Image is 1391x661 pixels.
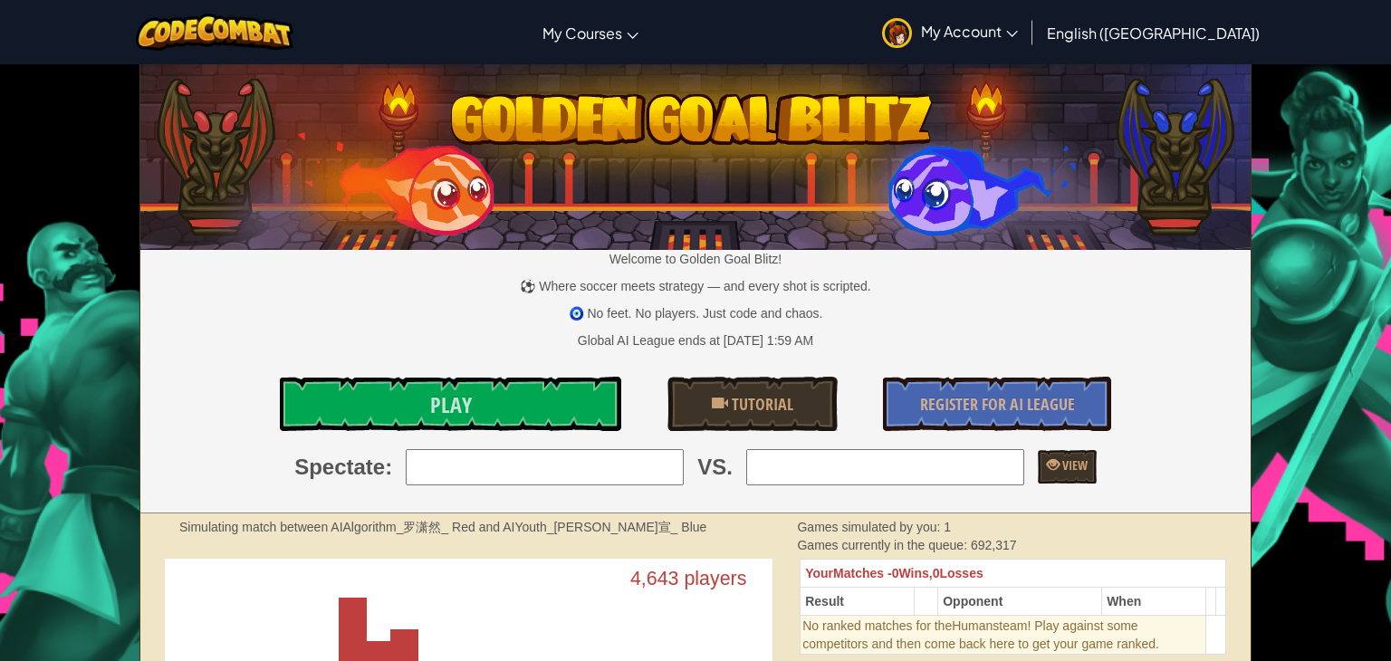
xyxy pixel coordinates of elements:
[797,538,970,552] span: Games currently in the queue:
[1038,8,1269,57] a: English ([GEOGRAPHIC_DATA])
[801,560,1226,588] th: 0 0
[873,4,1027,61] a: My Account
[898,566,932,580] span: Wins,
[294,452,385,483] span: Spectate
[578,331,813,350] div: Global AI League ends at [DATE] 1:59 AM
[805,566,833,580] span: Your
[971,538,1017,552] span: 692,317
[801,616,1206,655] td: Humans
[533,8,648,57] a: My Courses
[140,56,1252,250] img: Golden Goal
[939,566,983,580] span: Losses
[630,568,747,589] text: 4,643 players
[728,393,793,416] span: Tutorial
[697,452,733,483] span: VS.
[1102,588,1206,616] th: When
[542,24,622,43] span: My Courses
[921,22,1018,41] span: My Account
[140,304,1252,322] p: 🧿 No feet. No players. Just code and chaos.
[802,618,952,633] span: No ranked matches for the
[944,520,951,534] span: 1
[801,588,915,616] th: Result
[1060,456,1088,474] span: View
[883,377,1110,431] a: Register for AI League
[385,452,392,483] span: :
[140,277,1252,295] p: ⚽ Where soccer meets strategy — and every shot is scripted.
[882,18,912,48] img: avatar
[797,520,944,534] span: Games simulated by you:
[179,520,706,534] strong: Simulating match between AIAlgorithm_罗潇然_ Red and AIYouth_[PERSON_NAME]宣_ Blue
[140,250,1252,268] p: Welcome to Golden Goal Blitz!
[136,14,294,51] img: CodeCombat logo
[1047,24,1260,43] span: English ([GEOGRAPHIC_DATA])
[430,390,472,419] span: Play
[833,566,892,580] span: Matches -
[920,393,1075,416] span: Register for AI League
[667,377,839,431] a: Tutorial
[938,588,1102,616] th: Opponent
